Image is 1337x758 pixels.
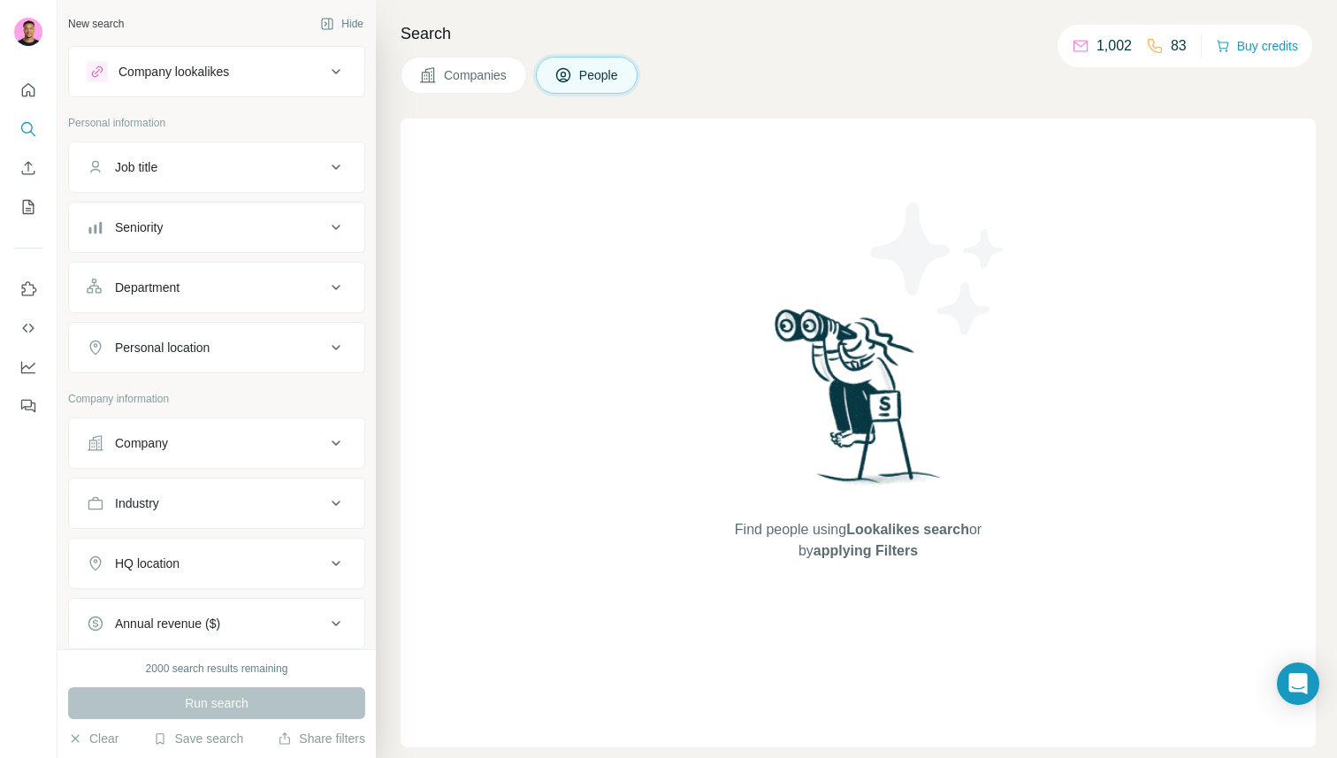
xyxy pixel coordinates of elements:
button: Quick start [14,74,42,106]
button: Hide [308,11,376,37]
button: Department [69,266,364,309]
div: Open Intercom Messenger [1277,662,1319,705]
p: 1,002 [1096,35,1132,57]
div: 2000 search results remaining [146,661,288,677]
button: Save search [153,730,243,747]
button: Enrich CSV [14,152,42,184]
span: People [579,66,620,84]
div: Company lookalikes [118,63,229,80]
img: Surfe Illustration - Woman searching with binoculars [767,304,951,502]
button: Seniority [69,206,364,249]
div: Annual revenue ($) [115,615,220,632]
div: Seniority [115,218,163,236]
button: Company lookalikes [69,50,364,93]
span: Find people using or by [716,519,999,562]
button: Company [69,422,364,464]
button: Job title [69,146,364,188]
span: Companies [444,66,508,84]
button: Clear [68,730,118,747]
div: Department [115,279,180,296]
p: Personal information [68,115,365,131]
p: Company information [68,391,365,407]
div: Personal location [115,339,210,356]
div: Job title [115,158,157,176]
button: Use Surfe on LinkedIn [14,273,42,305]
button: My lists [14,191,42,223]
p: 83 [1171,35,1187,57]
div: Industry [115,494,159,512]
button: HQ location [69,542,364,585]
button: Dashboard [14,351,42,383]
span: Lookalikes search [846,522,969,537]
div: Company [115,434,168,452]
button: Search [14,113,42,145]
button: Feedback [14,390,42,422]
h4: Search [401,21,1316,46]
button: Annual revenue ($) [69,602,364,645]
img: Surfe Illustration - Stars [859,189,1018,348]
button: Use Surfe API [14,312,42,344]
button: Industry [69,482,364,524]
div: HQ location [115,555,180,572]
img: Avatar [14,18,42,46]
div: New search [68,16,124,32]
button: Personal location [69,326,364,369]
button: Buy credits [1216,34,1298,58]
span: applying Filters [814,543,918,558]
button: Share filters [278,730,365,747]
